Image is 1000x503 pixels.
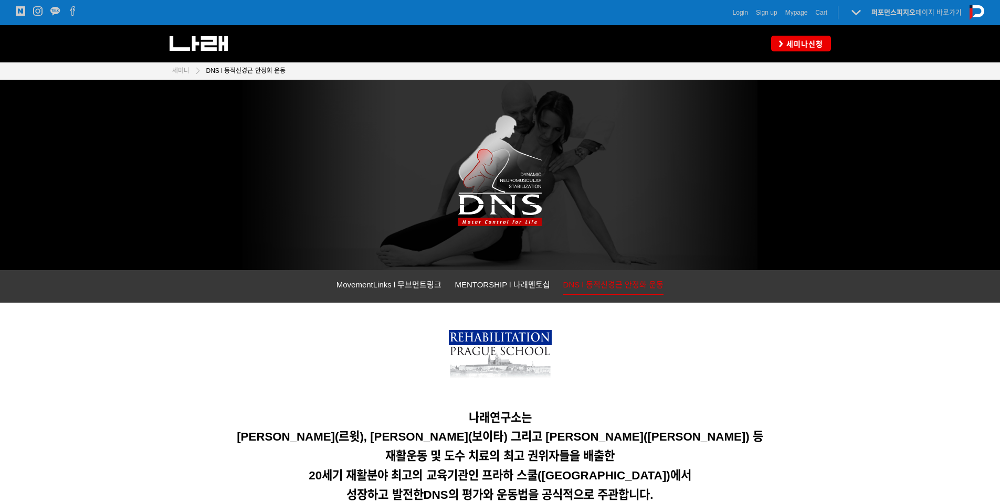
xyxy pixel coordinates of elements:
span: 나래연구소는 [469,411,532,424]
a: Sign up [756,7,777,18]
a: DNS l 동적신경근 안정화 운동 [201,66,286,76]
span: 세미나 [172,67,190,74]
span: 재활운동 및 도수 치료의 최고 권위자들을 배출한 [385,450,615,463]
img: 7bd3899b73cc6.png [449,330,552,384]
a: MENTORSHIP l 나래멘토십 [455,278,550,294]
span: DNS l 동적신경근 안정화 운동 [206,67,286,74]
span: MovementLinks l 무브먼트링크 [336,280,442,289]
a: Login [733,7,748,18]
span: 성장하고 발전한 [346,488,423,501]
strong: 퍼포먼스피지오 [871,8,915,16]
a: DNS l 동적신경근 안정화 운동 [563,278,664,295]
span: DNS의 평가와 운동법을 공식적으로 주관합니다. [424,488,654,501]
span: DNS l 동적신경근 안정화 운동 [563,280,664,289]
span: MENTORSHIP l 나래멘토십 [455,280,550,289]
a: Cart [815,7,827,18]
a: 세미나신청 [771,36,831,51]
a: 세미나 [172,66,190,76]
span: 세미나신청 [783,39,823,49]
a: 퍼포먼스피지오페이지 바로가기 [871,8,962,16]
span: 20세기 재활분야 최고의 교육기관인 프라하 스쿨([GEOGRAPHIC_DATA])에서 [309,469,691,482]
span: [PERSON_NAME](르윗), [PERSON_NAME](보이타) 그리고 [PERSON_NAME]([PERSON_NAME]) 등 [237,430,763,443]
a: Mypage [785,7,808,18]
a: MovementLinks l 무브먼트링크 [336,278,442,294]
